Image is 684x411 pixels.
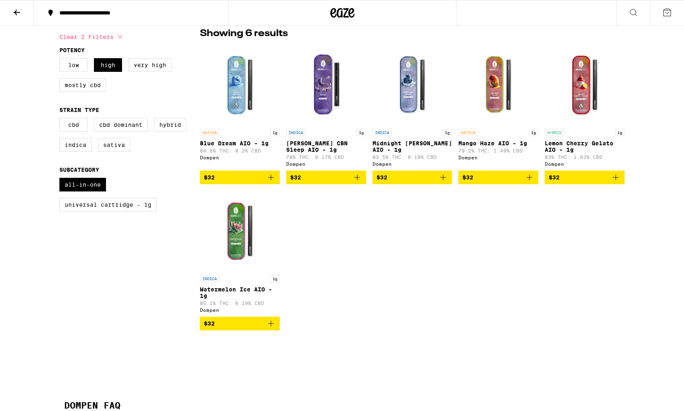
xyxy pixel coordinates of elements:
legend: Strain Type [59,107,99,113]
button: Add to bag [286,171,366,184]
a: Open page for Lemon Cherry Gelato AIO - 1g from Dompen [545,45,625,171]
img: Dompen - Lemon Cherry Gelato AIO - 1g [545,45,625,125]
p: 83% THC: 1.63% CBD [545,155,625,160]
img: Dompen - Blue Dream AIO - 1g [200,45,280,125]
img: Dompen - Watermelon Ice AIO - 1g [200,191,280,271]
p: 78% THC: 0.17% CBD [286,155,366,160]
label: Very High [128,58,171,72]
span: $32 [204,320,215,327]
p: 1g [442,129,452,136]
div: Dompen [545,161,625,167]
a: Open page for Mango Haze AIO - 1g from Dompen [458,45,538,171]
button: Add to bag [373,171,452,184]
label: Indica [59,138,92,152]
span: $32 [549,174,560,181]
p: SATIVA [458,129,478,136]
button: Add to bag [458,171,538,184]
div: Dompen [458,155,538,160]
label: Low [59,58,88,72]
p: Midnight [PERSON_NAME] AIO - 1g [373,140,452,153]
p: Showing 6 results [200,27,288,41]
span: $32 [462,174,473,181]
p: 1g [529,129,538,136]
label: High [94,58,122,72]
p: 84.6% THC: 0.2% CBD [200,148,280,153]
div: Dompen [200,307,280,313]
span: $32 [204,174,215,181]
img: Dompen - Midnight Berry AIO - 1g [373,45,452,125]
p: 1g [356,129,366,136]
span: Hi. Need any help? [5,6,58,12]
p: 1g [270,275,280,282]
a: Open page for Blue Dream AIO - 1g from Dompen [200,45,280,171]
legend: Potency [59,47,85,53]
p: HYBRID [545,129,564,136]
div: Dompen [373,161,452,167]
span: $32 [377,174,387,181]
p: 79.2% THC: 1.49% CBD [458,148,538,153]
p: [PERSON_NAME] CBN Sleep AIO - 1g [286,140,366,153]
a: Open page for Midnight Berry AIO - 1g from Dompen [373,45,452,171]
legend: Subcategory [59,167,99,173]
label: Mostly CBD [59,78,106,92]
p: INDICA [200,275,219,282]
button: Add to bag [200,171,280,184]
div: Dompen [200,155,280,160]
a: Open page for Luna CBN Sleep AIO - 1g from Dompen [286,45,366,171]
img: Dompen - Luna CBN Sleep AIO - 1g [286,45,366,125]
div: Dompen [286,161,366,167]
a: Open page for Watermelon Ice AIO - 1g from Dompen [200,191,280,317]
button: Add to bag [200,317,280,330]
p: INDICA [286,129,305,136]
img: Dompen - Mango Haze AIO - 1g [458,45,538,125]
p: Blue Dream AIO - 1g [200,140,280,146]
label: Sativa [98,138,130,152]
p: 85.1% THC: 0.19% CBD [200,301,280,306]
label: All-In-One [59,178,106,191]
p: Mango Haze AIO - 1g [458,140,538,146]
p: Lemon Cherry Gelato AIO - 1g [545,140,625,153]
span: $32 [290,174,301,181]
p: Watermelon Ice AIO - 1g [200,286,280,299]
p: 83.5% THC: 0.19% CBD [373,155,452,160]
button: Add to bag [545,171,625,184]
p: 1g [270,129,280,136]
p: INDICA [373,129,392,136]
p: SATIVA [200,129,219,136]
label: Hybrid [154,118,186,132]
label: CBD Dominant [94,118,148,132]
label: CBD [59,118,88,132]
label: Universal Cartridge - 1g [59,198,157,212]
p: 1g [615,129,625,136]
button: Clear 2 filters [59,27,125,47]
